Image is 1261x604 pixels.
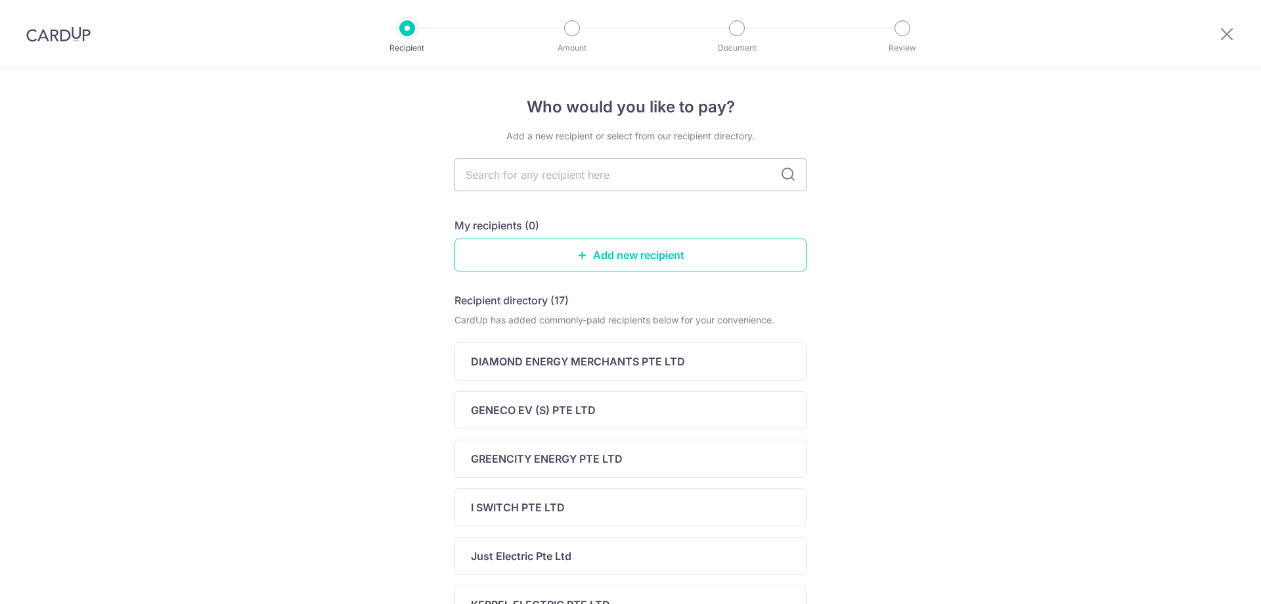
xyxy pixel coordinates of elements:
[454,218,539,233] h5: My recipients (0)
[359,41,456,55] p: Recipient
[454,292,569,308] h5: Recipient directory (17)
[471,548,571,564] p: Just Electric Pte Ltd
[471,402,596,418] p: GENECO EV (S) PTE LTD
[471,499,565,515] p: I SWITCH PTE LTD
[454,239,807,271] a: Add new recipient
[454,95,807,119] h4: Who would you like to pay?
[471,451,623,467] p: GREENCITY ENERGY PTE LTD
[523,41,621,55] p: Amount
[26,26,91,42] img: CardUp
[854,41,951,55] p: Review
[471,354,685,369] p: DIAMOND ENERGY MERCHANTS PTE LTD
[688,41,785,55] p: Document
[454,158,807,191] input: Search for any recipient here
[454,314,807,327] div: CardUp has added commonly-paid recipients below for your convenience.
[454,129,807,143] div: Add a new recipient or select from our recipient directory.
